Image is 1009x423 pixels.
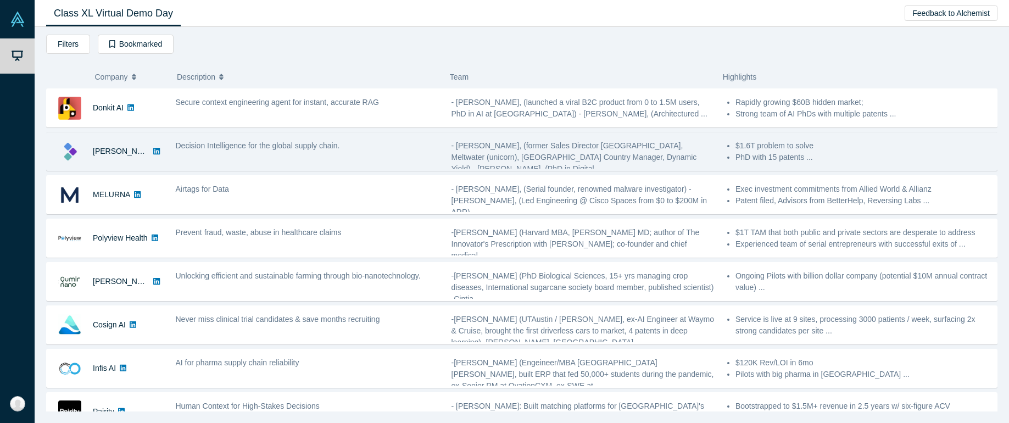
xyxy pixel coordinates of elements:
img: Qumir Nano's Logo [58,270,81,293]
span: Unlocking efficient and sustainable farming through bio-nanotechnology. [176,271,421,280]
img: Alchemist Vault Logo [10,12,25,27]
span: Airtags for Data [176,185,229,193]
img: MELURNA's Logo [58,183,81,207]
li: PhD with 15 patents ... [735,152,991,163]
span: Company [95,65,128,88]
a: Pairity [93,407,114,416]
img: Infis AI's Logo [58,357,81,380]
a: Polyview Health [93,233,148,242]
button: Feedback to Alchemist [905,5,997,21]
a: Class XL Virtual Demo Day [46,1,181,26]
span: Team [450,73,469,81]
img: Cosign AI's Logo [58,314,81,337]
span: -[PERSON_NAME] (PhD Biological Sciences, 15+ yrs managing crop diseases, International sugarcane ... [451,271,714,303]
span: -[PERSON_NAME] (Engeineer/MBA [GEOGRAPHIC_DATA][PERSON_NAME], built ERP that fed 50,000+ students... [451,358,714,390]
li: Bootstrapped to $1.5M+ revenue in 2.5 years w/ six-figure ACV [735,400,991,412]
li: $1.6T problem to solve [735,140,991,152]
li: $120K Rev/LOI in 6mo [735,357,991,369]
span: Highlights [723,73,756,81]
span: Description [177,65,215,88]
a: [PERSON_NAME] [93,277,156,286]
li: Strong team of AI PhDs with multiple patents ... [735,108,991,120]
img: Polyview Health's Logo [58,227,81,250]
a: Cosign AI [93,320,126,329]
img: Shantanu Kelkar's Account [10,396,25,411]
button: Bookmarked [98,35,174,54]
li: Ongoing Pilots with billion dollar company (potential $10M annual contract value) ... [735,270,991,293]
a: MELURNA [93,190,130,199]
span: Secure context engineering agent for instant, accurate RAG [176,98,379,107]
li: Experienced team of serial entrepreneurs with successful exits of ... [735,238,991,250]
span: -[PERSON_NAME] (Harvard MBA, [PERSON_NAME] MD; author of The Innovator's Prescription with [PERSO... [451,228,700,260]
a: Infis AI [93,364,116,372]
span: - [PERSON_NAME], (Serial founder, renowned malware investigator) - [PERSON_NAME], (Led Engineerin... [451,185,707,216]
span: Prevent fraud, waste, abuse in healthcare claims [176,228,342,237]
li: Exec investment commitments from Allied World & Allianz [735,183,991,195]
span: Decision Intelligence for the global supply chain. [176,141,340,150]
span: Never miss clinical trial candidates & save months recruiting [176,315,380,324]
button: Company [95,65,166,88]
span: AI for pharma supply chain reliability [176,358,299,367]
li: Patent filed, Advisors from BetterHelp, Reversing Labs ... [735,195,991,207]
span: -[PERSON_NAME] (UTAustin / [PERSON_NAME], ex-AI Engineer at Waymo & Cruise, brought the first dri... [451,315,714,347]
a: Donkit AI [93,103,124,112]
li: $1T TAM that both public and private sectors are desperate to address [735,227,991,238]
li: Rapidly growing $60B hidden market; [735,97,991,108]
button: Filters [46,35,90,54]
li: Pilots with big pharma in [GEOGRAPHIC_DATA] ... [735,369,991,380]
span: - [PERSON_NAME], (launched a viral B2C product from 0 to 1.5M users, PhD in AI at [GEOGRAPHIC_DAT... [451,98,707,118]
span: - [PERSON_NAME], (former Sales Director [GEOGRAPHIC_DATA], Meltwater (unicorn), [GEOGRAPHIC_DATA]... [451,141,697,173]
span: Human Context for High-Stakes Decisions [176,402,320,410]
a: [PERSON_NAME] [93,147,156,155]
img: Donkit AI's Logo [58,97,81,120]
img: Kimaru AI's Logo [58,140,81,163]
li: Service is live at 9 sites, processing 3000 patients / week, surfacing 2x strong candidates per s... [735,314,991,337]
button: Description [177,65,438,88]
